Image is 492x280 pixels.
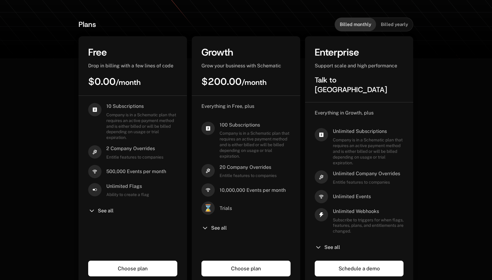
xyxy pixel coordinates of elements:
span: Entitle features to companies [220,173,277,179]
span: Drop in billing with a few lines of code [88,63,173,69]
i: chevron-down [88,207,95,214]
i: chevron-down [315,244,322,251]
i: hammer [88,145,101,159]
span: Ability to create a flag [106,192,149,198]
span: Plans [79,20,96,29]
span: Unlimited Company Overrides [333,170,400,177]
span: 10,000,000 Events per month [220,187,286,194]
span: Support scale and high performance [315,63,397,69]
span: Unlimited Webhooks [333,208,404,215]
i: cashapp [201,122,215,135]
i: cashapp [88,103,101,116]
i: cashapp [315,128,328,141]
span: Everything in Growth, plus [315,110,374,116]
sub: / month [242,78,267,87]
span: Billed yearly [381,21,408,27]
span: Enterprise [315,46,359,59]
span: See all [324,245,340,250]
span: Company is in a Schematic plan that requires an active payment method and is either billed or wil... [220,130,291,159]
span: Grow your business with Schematic [201,63,281,69]
a: Choose plan [88,261,177,276]
span: Free [88,46,107,59]
span: Billed monthly [340,21,371,27]
span: Company is in a Schematic plan that requires an active payment method and is either billed or wil... [333,137,404,166]
span: 20 Company Overrides [220,164,277,171]
span: See all [211,226,227,230]
span: Subscribe to triggers for when flags, features, plans, and entitlements are changed. [333,217,404,234]
a: Choose plan [201,261,291,276]
span: ⌛ [201,201,215,215]
span: $200.00 [201,75,267,88]
span: Company is in a Schematic plan that requires an active payment method and is either billed or wil... [106,112,177,140]
span: 100 Subscriptions [220,122,291,128]
i: signal [315,190,328,203]
i: hammer [315,170,328,184]
span: Entitle features to companies [106,154,163,160]
span: $0.00 [88,75,141,88]
span: Unlimited Subscriptions [333,128,404,135]
i: chevron-down [201,224,209,232]
span: 500,000 Events per month [106,168,166,175]
span: Entitle features to companies [333,179,400,185]
span: 2 Company Overrides [106,145,163,152]
i: signal [201,183,215,197]
span: Everything in Free, plus [201,103,254,109]
i: signal [88,165,101,178]
a: Schedule a demo [315,261,404,276]
span: Growth [201,46,233,59]
span: Trials [220,205,232,212]
i: thunder [315,208,328,221]
span: Talk to [GEOGRAPHIC_DATA] [315,75,387,95]
sub: / month [116,78,141,87]
span: Unlimited Events [333,193,371,200]
span: 10 Subscriptions [106,103,177,110]
i: boolean-on [88,183,101,196]
i: hammer [201,164,215,177]
span: Unlimited Flags [106,183,149,190]
span: See all [98,208,114,213]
